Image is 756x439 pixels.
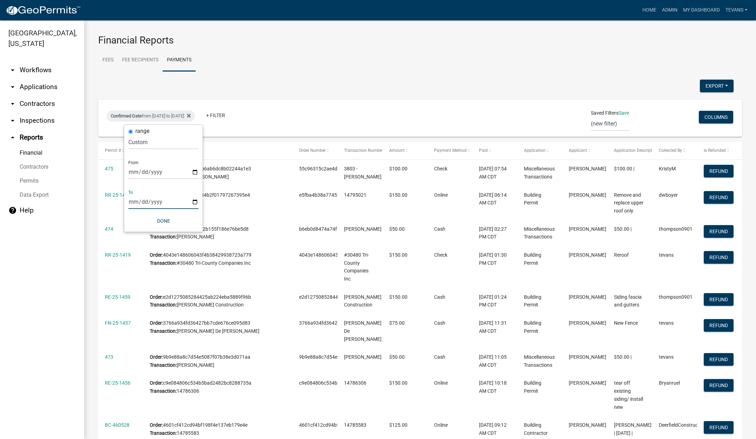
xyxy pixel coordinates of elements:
button: Columns [699,111,733,123]
span: Paid [479,148,488,153]
span: dwboyer [659,192,678,198]
a: RE-25-1456 [105,380,130,386]
datatable-header-cell: Amount [382,142,427,159]
a: Payments [163,49,196,72]
a: 475 [105,166,113,171]
span: Miscellaneous Transactions [524,166,555,180]
span: Kristy Marasco [569,166,606,171]
datatable-header-cell: Applicant [562,142,607,159]
wm-modal-confirm: Refund Payment [704,297,734,303]
div: [DATE] 06:14 AM CDT [479,191,511,207]
span: Remove and replace upper roof only [614,192,643,214]
div: [DATE] 01:24 PM CDT [479,293,511,309]
span: 14785583 [344,422,366,428]
span: thompson0901 [659,294,693,300]
span: c9e084806c534b5bad2482bc8288735a [299,380,387,386]
datatable-header-cell: Payment Method [427,142,472,159]
span: 14795021 [344,192,366,198]
div: 9b9e88a8c7d54e5087f07b38e3d071aa [PERSON_NAME] [150,353,286,369]
div: [DATE] 07:54 AM CDT [479,165,511,181]
span: DeerfieldConstruction [659,422,706,428]
span: 4043e148606043f4b38429938723a779 [299,252,387,258]
span: Reroof [614,252,629,258]
span: Application [524,148,546,153]
datatable-header-cell: Permit # [98,142,143,159]
div: [DATE] 11:31 AM CDT [479,319,511,335]
span: Online [434,380,448,386]
div: 55c96315c2ae4db6ab6dc8b02244a1e3 3803 - [PERSON_NAME] [150,165,286,181]
span: Luis Garcia [344,226,382,232]
div: c9e084806c534b5bad2482bc8288735a 14786306 [150,379,286,395]
span: $150.00 [389,380,407,386]
span: New Fence [614,320,638,326]
datatable-header-cell: Application Description [607,142,652,159]
wm-modal-confirm: Refund Payment [704,357,734,363]
span: Check [434,166,447,171]
span: Tracy Thompson [569,294,606,300]
span: Amount [389,148,405,153]
span: $75.00 [389,320,405,326]
wm-modal-confirm: Refund Payment [704,195,734,201]
span: Building Permit [524,252,541,266]
a: RR-25-1419 [105,252,131,258]
span: 9b9e88a8c7d54e5087f07b38e3d071aa [299,354,386,360]
span: $125.00 [389,422,407,428]
span: Building Permit [524,192,541,206]
span: Online [434,192,448,198]
a: RE-25-1459 [105,294,130,300]
div: b6eb0d8474a74ff2b155f186e76be5d8 [PERSON_NAME] [150,225,286,241]
span: Transaction Number [344,148,383,153]
span: Building Permit [524,320,541,334]
span: 3803 - Pamela S Fliege [344,166,382,180]
span: Online [434,422,448,428]
span: Siding fascia and gutters [614,294,642,308]
i: arrow_drop_down [8,83,17,91]
span: Cash [434,354,445,360]
i: help [8,206,17,215]
div: e2d1275085284425ab224eba5889f96b [PERSON_NAME] Construction [150,293,286,309]
span: $50.00 | [614,226,632,232]
span: $150.00 [389,192,407,198]
span: Building Contractor [524,422,548,436]
wm-modal-confirm: Refund Payment [704,229,734,235]
span: BRYAN RUEL [569,380,606,386]
b: Transaction: [150,234,177,239]
b: Order: [150,380,163,386]
span: $150.00 [389,252,407,258]
wm-modal-confirm: Refund Payment [704,383,734,389]
i: arrow_drop_down [8,100,17,108]
span: Cash [434,320,445,326]
span: Miscellaneous Transactions [524,354,555,368]
div: [DATE] 02:27 PM CDT [479,225,511,241]
span: Miscellaneous Transactions [524,226,555,240]
wm-modal-confirm: Refund Payment [704,169,734,175]
span: $100.00 [389,166,407,171]
span: Permit # [105,148,121,153]
a: Save [619,110,629,116]
i: arrow_drop_down [8,116,17,125]
span: $150.00 [389,294,407,300]
b: Order: [150,294,163,300]
span: Payment Method [434,148,467,153]
span: thompson0901 [659,226,693,232]
button: Refund [704,251,734,264]
b: Order: [150,354,163,360]
span: Enrique De Jesus [344,320,382,342]
a: Fee Recipients [118,49,163,72]
span: $100.00 | [614,166,634,171]
span: Order Number [299,148,326,153]
span: Saved Filters [591,109,619,117]
button: Refund [704,191,734,204]
i: arrow_drop_down [8,66,17,74]
span: Confirmed Date [111,113,142,119]
b: Transaction: [150,430,177,436]
div: from [DATE] to [DATE] [107,110,195,122]
div: e5fba4b38a774534b2f01797267395e4 14795021 [150,191,286,207]
div: 4043e148606043f4b38429938723a779 #30480 Tri-County Companies Inc [150,251,286,267]
div: [DATE] 11:05 AM CDT [479,353,511,369]
a: RR-25-1458 [105,192,131,198]
a: tevans [723,4,750,17]
wm-modal-confirm: Refund Payment [704,425,734,431]
span: e2d1275085284425ab224eba5889f96b [299,294,387,300]
span: Tami Evans [569,252,606,258]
